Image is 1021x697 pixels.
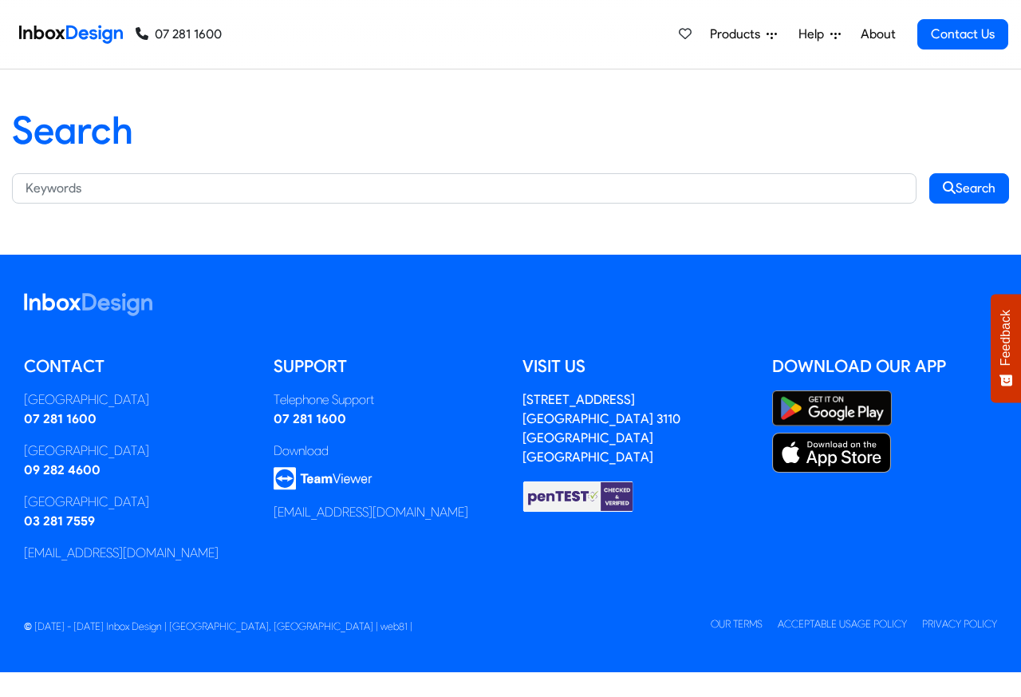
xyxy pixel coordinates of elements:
a: Privacy Policy [922,618,997,630]
div: [GEOGRAPHIC_DATA] [24,493,250,512]
div: Download [274,442,499,461]
h1: Search [12,108,1009,154]
img: Google Play Store [772,390,892,426]
h5: Download our App [772,354,998,378]
button: Search [929,173,1009,204]
img: Apple App Store [772,433,892,473]
a: [EMAIL_ADDRESS][DOMAIN_NAME] [24,545,219,560]
h5: Support [274,354,499,378]
img: Checked & Verified by penTEST [522,480,634,513]
a: 07 281 1600 [274,411,346,426]
a: [STREET_ADDRESS][GEOGRAPHIC_DATA] 3110[GEOGRAPHIC_DATA][GEOGRAPHIC_DATA] [522,392,680,465]
a: Products [704,18,783,50]
div: [GEOGRAPHIC_DATA] [24,390,250,410]
h5: Contact [24,354,250,378]
a: 07 281 1600 [24,411,97,426]
span: Feedback [999,310,1013,366]
a: Checked & Verified by penTEST [522,488,634,503]
span: © [DATE] - [DATE] Inbox Design | [GEOGRAPHIC_DATA], [GEOGRAPHIC_DATA] | web81 | [24,620,412,632]
img: logo_teamviewer.svg [274,467,373,490]
a: Acceptable Usage Policy [778,618,907,630]
div: [GEOGRAPHIC_DATA] [24,442,250,461]
button: Feedback - Show survey [991,294,1021,402]
address: [STREET_ADDRESS] [GEOGRAPHIC_DATA] 3110 [GEOGRAPHIC_DATA] [GEOGRAPHIC_DATA] [522,392,680,465]
a: 07 281 1600 [136,25,222,44]
div: Telephone Support [274,390,499,410]
a: 09 282 4600 [24,462,101,477]
a: Contact Us [917,19,1008,50]
a: [EMAIL_ADDRESS][DOMAIN_NAME] [274,505,468,520]
span: Products [710,25,767,44]
input: Keywords [12,173,917,204]
a: Our Terms [711,618,763,630]
h5: Visit us [522,354,748,378]
a: Help [792,18,847,50]
img: logo_inboxdesign_white.svg [24,293,152,316]
a: About [856,18,900,50]
a: 03 281 7559 [24,513,95,529]
span: Help [798,25,830,44]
